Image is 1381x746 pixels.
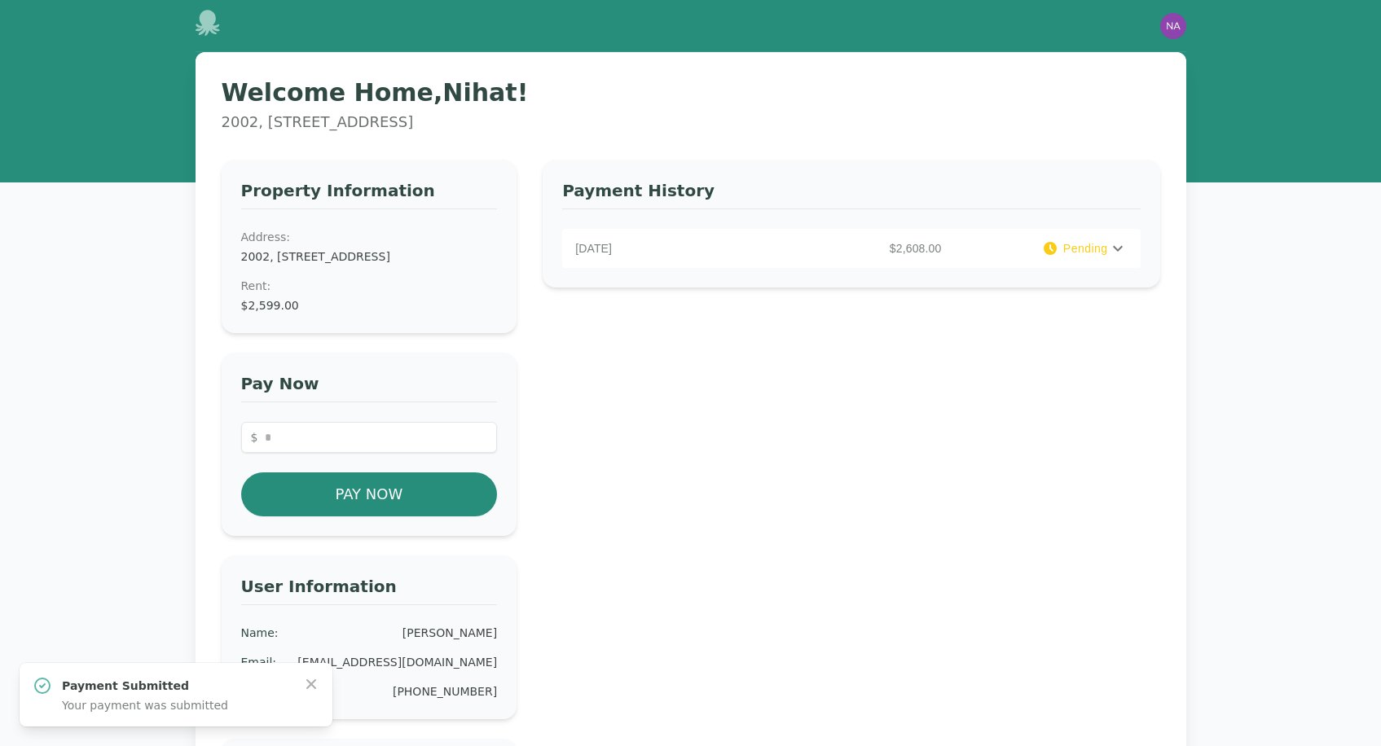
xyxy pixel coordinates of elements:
div: [PERSON_NAME] [402,625,497,641]
dd: 2002, [STREET_ADDRESS] [241,248,498,265]
p: Payment Submitted [62,678,290,694]
h3: Pay Now [241,372,498,402]
h3: Property Information [241,179,498,209]
div: [DATE]$2,608.00Pending [562,229,1140,268]
div: [PHONE_NUMBER] [393,683,497,700]
h3: User Information [241,575,498,605]
p: $2,608.00 [762,240,948,257]
div: Name : [241,625,279,641]
p: Your payment was submitted [62,697,290,713]
dd: $2,599.00 [241,297,498,314]
h3: Payment History [562,179,1140,209]
div: Email : [241,654,277,670]
div: [EMAIL_ADDRESS][DOMAIN_NAME] [297,654,497,670]
dt: Address: [241,229,498,245]
p: [DATE] [575,240,762,257]
dt: Rent : [241,278,498,294]
p: 2002, [STREET_ADDRESS] [222,111,1160,134]
button: Pay Now [241,472,498,516]
span: Pending [1063,240,1108,257]
h1: Welcome Home, Nihat ! [222,78,1160,108]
